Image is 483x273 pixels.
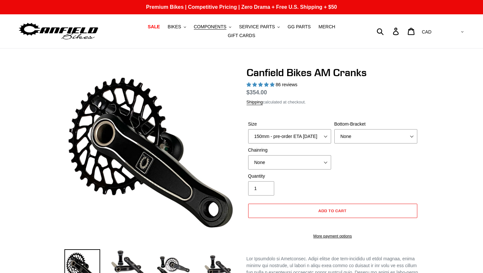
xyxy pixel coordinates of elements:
button: BIKES [165,22,189,31]
div: calculated at checkout. [247,99,419,105]
label: Size [248,121,331,128]
a: GIFT CARDS [224,31,259,40]
span: GIFT CARDS [228,33,255,38]
button: COMPONENTS [191,22,235,31]
span: BIKES [168,24,181,30]
button: SERVICE PARTS [236,22,283,31]
button: Add to cart [248,204,417,218]
a: SALE [144,22,163,31]
span: 86 reviews [275,82,297,87]
span: GG PARTS [288,24,311,30]
a: Shipping [247,100,263,105]
span: $354.00 [247,89,267,96]
span: COMPONENTS [194,24,226,30]
input: Search [380,24,397,38]
span: 4.97 stars [247,82,276,87]
label: Chainring [248,147,331,154]
span: SALE [148,24,160,30]
img: Canfield Bikes [18,21,99,42]
label: Quantity [248,173,331,180]
a: More payment options [248,233,417,239]
a: GG PARTS [284,22,314,31]
a: MERCH [315,22,338,31]
h1: Canfield Bikes AM Cranks [247,66,419,79]
span: Add to cart [318,208,347,213]
label: Bottom-Bracket [334,121,417,128]
span: MERCH [318,24,335,30]
span: SERVICE PARTS [239,24,275,30]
